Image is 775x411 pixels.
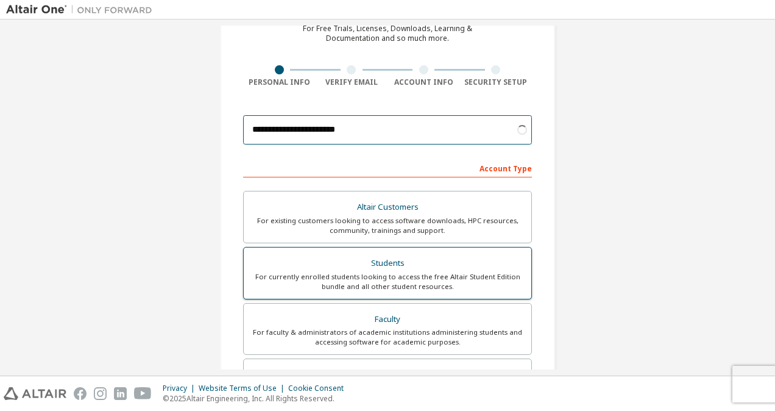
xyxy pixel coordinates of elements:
[251,327,524,347] div: For faculty & administrators of academic institutions administering students and accessing softwa...
[243,158,532,177] div: Account Type
[74,387,87,400] img: facebook.svg
[163,393,351,404] p: © 2025 Altair Engineering, Inc. All Rights Reserved.
[114,387,127,400] img: linkedin.svg
[288,384,351,393] div: Cookie Consent
[251,366,524,384] div: Everyone else
[316,77,388,87] div: Verify Email
[251,199,524,216] div: Altair Customers
[251,311,524,328] div: Faculty
[163,384,199,393] div: Privacy
[134,387,152,400] img: youtube.svg
[243,77,316,87] div: Personal Info
[387,77,460,87] div: Account Info
[94,387,107,400] img: instagram.svg
[460,77,533,87] div: Security Setup
[251,255,524,272] div: Students
[251,272,524,291] div: For currently enrolled students looking to access the free Altair Student Edition bundle and all ...
[251,216,524,235] div: For existing customers looking to access software downloads, HPC resources, community, trainings ...
[303,24,472,43] div: For Free Trials, Licenses, Downloads, Learning & Documentation and so much more.
[6,4,158,16] img: Altair One
[4,387,66,400] img: altair_logo.svg
[199,384,288,393] div: Website Terms of Use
